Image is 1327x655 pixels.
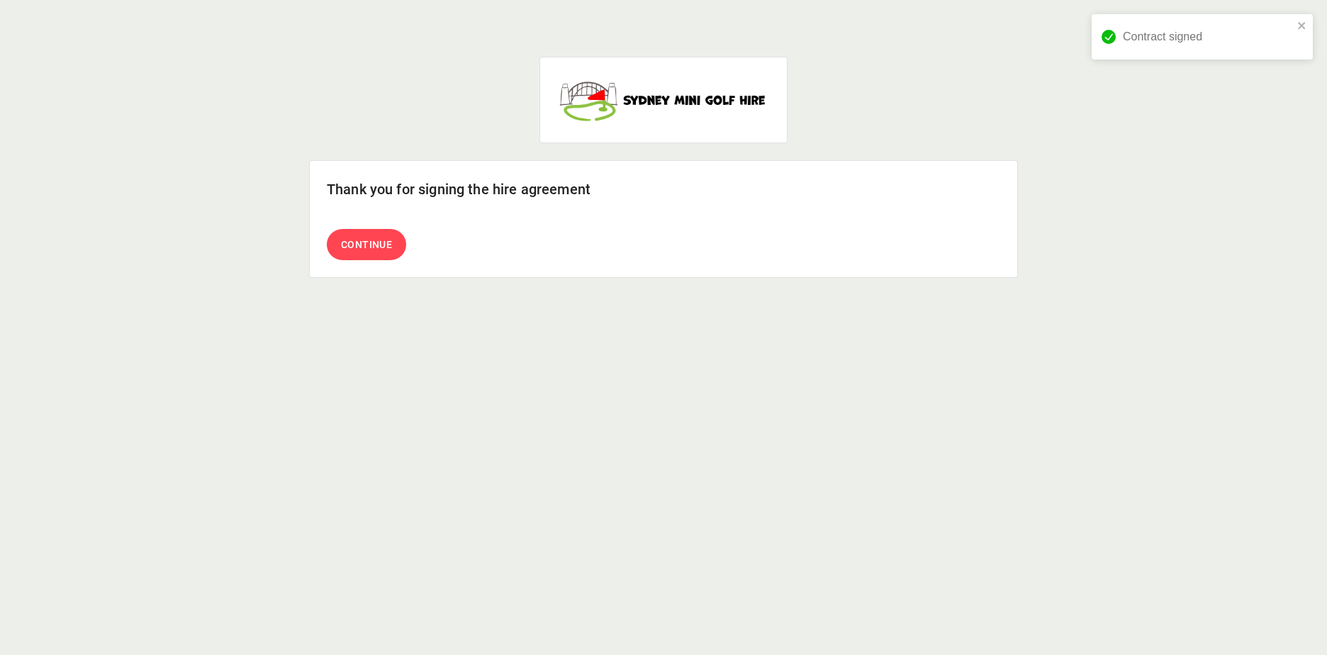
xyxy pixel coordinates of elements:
[1297,20,1307,34] button: close
[327,229,406,261] button: Continue
[341,236,392,254] span: Continue
[1123,30,1293,43] div: Contract signed
[327,178,1000,201] h6: Thank you for signing the hire agreement
[557,74,770,125] img: images%2Ff26e1e1c-8aa7-4974-aa23-67936eff0b02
